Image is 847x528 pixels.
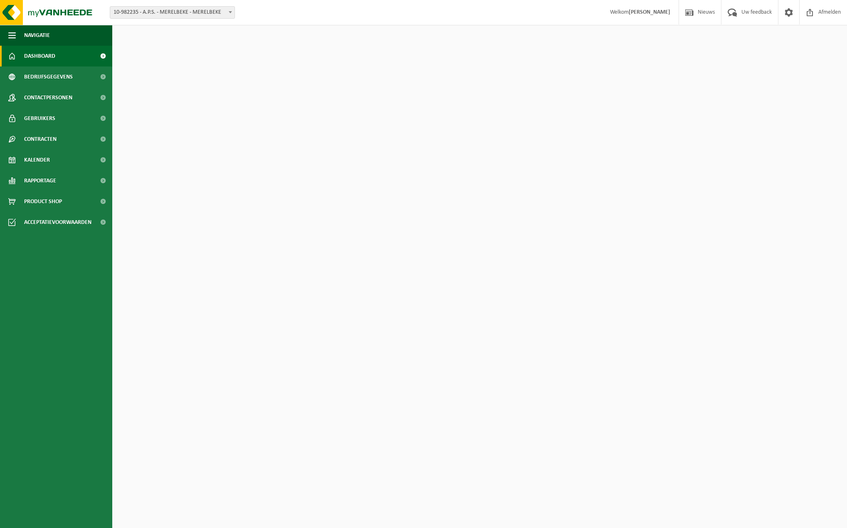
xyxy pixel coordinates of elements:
span: Kalender [24,150,50,170]
span: Contactpersonen [24,87,72,108]
span: Gebruikers [24,108,55,129]
span: Dashboard [24,46,55,66]
span: 10-982235 - A.P.S. - MERELBEKE - MERELBEKE [110,7,235,18]
span: Rapportage [24,170,56,191]
span: Navigatie [24,25,50,46]
span: Contracten [24,129,57,150]
span: Acceptatievoorwaarden [24,212,91,233]
span: 10-982235 - A.P.S. - MERELBEKE - MERELBEKE [110,6,235,19]
strong: [PERSON_NAME] [629,9,670,15]
span: Bedrijfsgegevens [24,66,73,87]
span: Product Shop [24,191,62,212]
